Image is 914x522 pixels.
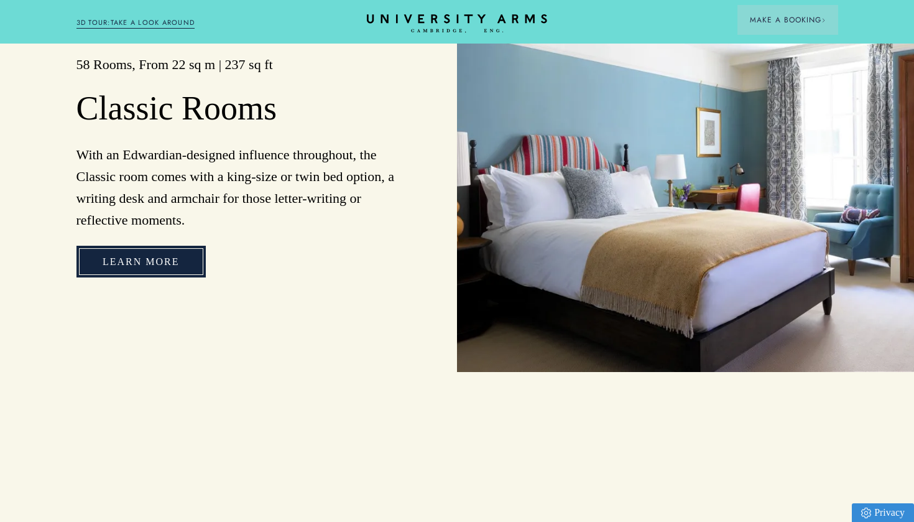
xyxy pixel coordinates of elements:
[76,88,415,129] h2: Classic Rooms
[76,246,206,278] a: Learn More
[861,508,871,518] img: Privacy
[750,14,826,26] span: Make a Booking
[76,17,195,29] a: 3D TOUR:TAKE A LOOK AROUND
[737,5,838,35] button: Make a BookingArrow icon
[367,14,547,34] a: Home
[76,144,415,231] p: With an Edwardian-designed influence throughout, the Classic room comes with a king-size or twin ...
[76,55,415,74] h3: 58 Rooms, From 22 sq m | 237 sq ft
[821,18,826,22] img: Arrow icon
[852,503,914,522] a: Privacy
